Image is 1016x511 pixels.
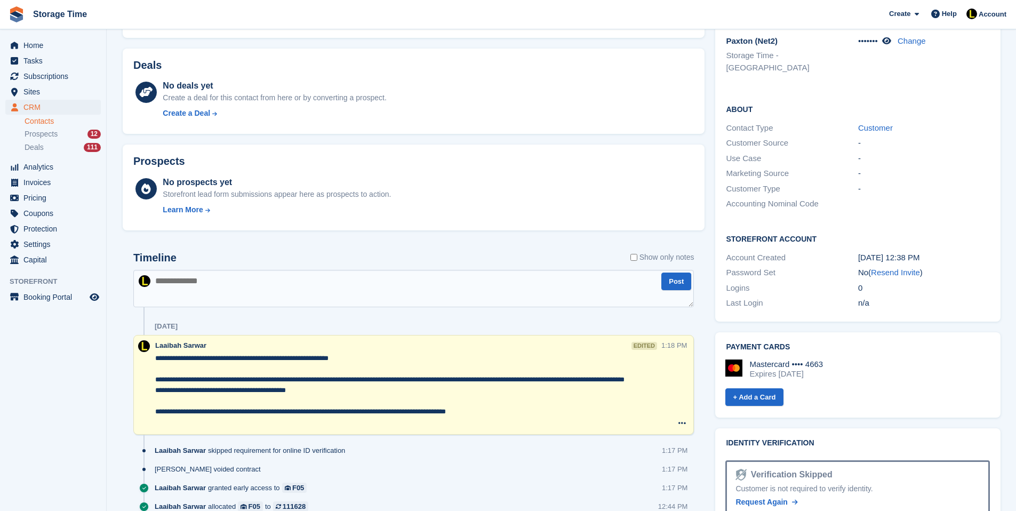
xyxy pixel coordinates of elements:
div: Customer Type [726,183,858,195]
span: Account [979,9,1006,20]
a: menu [5,38,101,53]
div: No [858,267,990,279]
img: Mastercard Logo [725,360,742,377]
button: Post [661,273,691,290]
h2: Prospects [133,155,185,167]
span: Subscriptions [23,69,87,84]
div: No prospects yet [163,176,391,189]
span: Storefront [10,276,106,287]
div: F05 [292,483,304,493]
img: Laaibah Sarwar [966,9,977,19]
span: Request Again [735,498,788,506]
span: Protection [23,221,87,236]
div: - [858,167,990,180]
div: 111 [84,143,101,152]
a: Contacts [25,116,101,126]
a: + Add a Card [725,388,783,406]
div: Mastercard •••• 4663 [749,360,823,369]
img: stora-icon-8386f47178a22dfd0bd8f6a31ec36ba5ce8667c1dd55bd0f319d3a0aa187defe.svg [9,6,25,22]
div: Customer Source [726,137,858,149]
a: menu [5,84,101,99]
span: Paxton (Net2) [726,36,778,45]
a: menu [5,290,101,305]
a: Change [898,36,926,45]
a: Storage Time [29,5,91,23]
div: 1:18 PM [661,340,687,350]
span: Invoices [23,175,87,190]
span: Settings [23,237,87,252]
span: ( ) [868,268,923,277]
a: menu [5,53,101,68]
span: Create [889,9,910,19]
div: 1:17 PM [662,445,687,456]
a: menu [5,237,101,252]
span: CRM [23,100,87,115]
div: Password Set [726,267,858,279]
div: 1:17 PM [662,483,687,493]
h2: About [726,103,990,114]
a: menu [5,221,101,236]
div: 12 [87,130,101,139]
a: menu [5,159,101,174]
h2: Storefront Account [726,233,990,244]
div: Account Created [726,252,858,264]
div: Create a deal for this contact from here or by converting a prospect. [163,92,386,103]
div: Last Login [726,297,858,309]
div: - [858,153,990,165]
a: Learn More [163,204,391,215]
a: menu [5,69,101,84]
a: Customer [858,123,893,132]
div: Accounting Nominal Code [726,198,858,210]
img: Laaibah Sarwar [139,275,150,287]
a: Resend Invite [871,268,920,277]
div: edited [631,342,657,350]
div: [PERSON_NAME] voided contract [155,464,266,474]
img: Laaibah Sarwar [138,340,150,352]
a: Deals 111 [25,142,101,153]
div: Customer is not required to verify identity. [735,483,980,494]
a: Preview store [88,291,101,304]
div: - [858,137,990,149]
li: Storage Time - [GEOGRAPHIC_DATA] [726,50,858,74]
a: F05 [282,483,307,493]
div: Logins [726,282,858,294]
span: Laaibah Sarwar [155,483,206,493]
div: - [858,183,990,195]
span: Prospects [25,129,58,139]
a: menu [5,252,101,267]
a: menu [5,206,101,221]
a: menu [5,100,101,115]
div: [DATE] [155,322,178,331]
input: Show only notes [630,252,637,263]
span: ••••••• [858,36,878,45]
a: Request Again [735,497,797,508]
div: Verification Skipped [747,468,833,481]
div: 0 [858,282,990,294]
label: Show only notes [630,252,694,263]
a: Prospects 12 [25,129,101,140]
div: [DATE] 12:38 PM [858,252,990,264]
div: skipped requirement for online ID verification [155,445,350,456]
a: Create a Deal [163,108,386,119]
h2: Timeline [133,252,177,264]
div: Contact Type [726,122,858,134]
span: Analytics [23,159,87,174]
div: n/a [858,297,990,309]
h2: Deals [133,59,162,71]
a: menu [5,175,101,190]
span: Laaibah Sarwar [155,341,206,349]
span: Coupons [23,206,87,221]
span: Booking Portal [23,290,87,305]
div: Create a Deal [163,108,210,119]
img: Identity Verification Ready [735,469,746,481]
div: 1:17 PM [662,464,687,474]
span: Laaibah Sarwar [155,445,206,456]
span: Sites [23,84,87,99]
span: Deals [25,142,44,153]
span: Tasks [23,53,87,68]
div: granted early access to [155,483,312,493]
div: Learn More [163,204,203,215]
div: Storefront lead form submissions appear here as prospects to action. [163,189,391,200]
h2: Payment cards [726,343,990,352]
div: Use Case [726,153,858,165]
